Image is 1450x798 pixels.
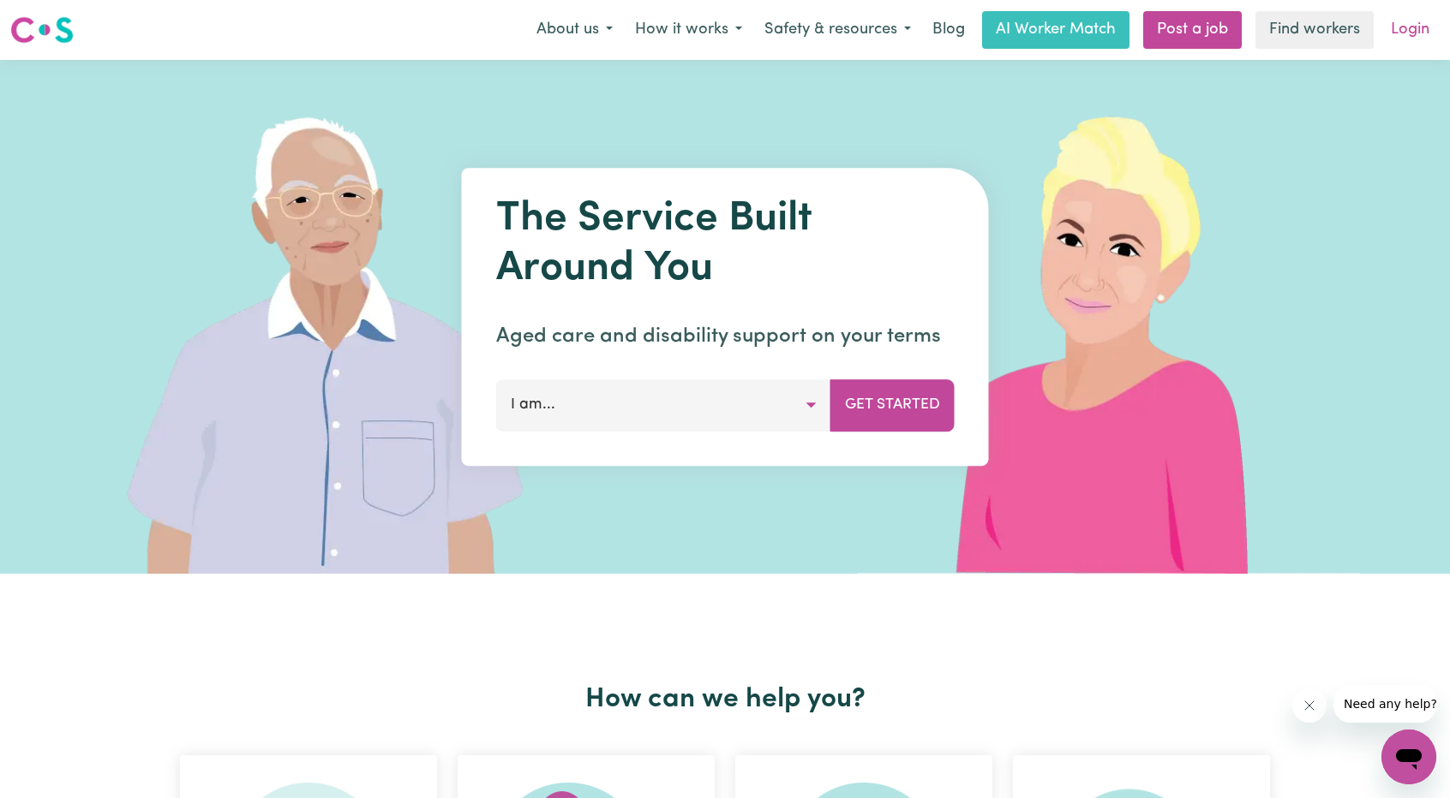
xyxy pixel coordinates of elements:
button: Get Started [830,379,955,431]
a: AI Worker Match [982,11,1129,49]
h1: The Service Built Around You [496,195,955,294]
h2: How can we help you? [170,683,1280,716]
iframe: Button to launch messaging window [1381,730,1436,784]
iframe: Close message [1292,688,1327,723]
button: How it works [624,12,753,48]
button: About us [525,12,624,48]
button: I am... [496,379,831,431]
button: Safety & resources [753,12,922,48]
img: Careseekers logo [10,15,74,45]
p: Aged care and disability support on your terms [496,321,955,352]
a: Blog [922,11,975,49]
span: Need any help? [10,12,104,26]
a: Post a job [1143,11,1242,49]
a: Find workers [1255,11,1374,49]
a: Login [1381,11,1440,49]
a: Careseekers logo [10,10,74,50]
iframe: Message from company [1333,685,1436,723]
